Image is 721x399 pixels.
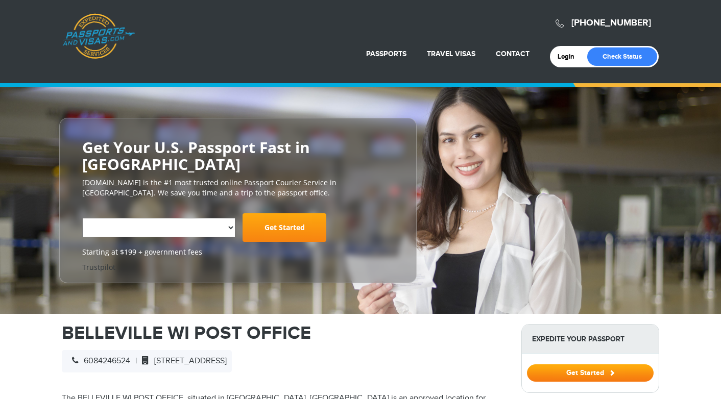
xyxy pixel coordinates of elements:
[67,356,130,366] span: 6084246524
[82,247,394,257] span: Starting at $199 + government fees
[82,262,115,272] a: Trustpilot
[82,178,394,198] p: [DOMAIN_NAME] is the #1 most trusted online Passport Courier Service in [GEOGRAPHIC_DATA]. We sav...
[137,356,227,366] span: [STREET_ADDRESS]
[587,47,657,66] a: Check Status
[496,49,530,58] a: Contact
[427,49,475,58] a: Travel Visas
[571,17,651,29] a: [PHONE_NUMBER]
[82,139,394,172] h2: Get Your U.S. Passport Fast in [GEOGRAPHIC_DATA]
[558,53,582,61] a: Login
[527,364,654,382] button: Get Started
[243,213,326,242] a: Get Started
[527,368,654,377] a: Get Started
[366,49,406,58] a: Passports
[62,350,232,372] div: |
[62,324,506,342] h1: BELLEVILLE WI POST OFFICE
[522,325,659,354] strong: Expedite Your Passport
[62,13,135,59] a: Passports & [DOMAIN_NAME]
